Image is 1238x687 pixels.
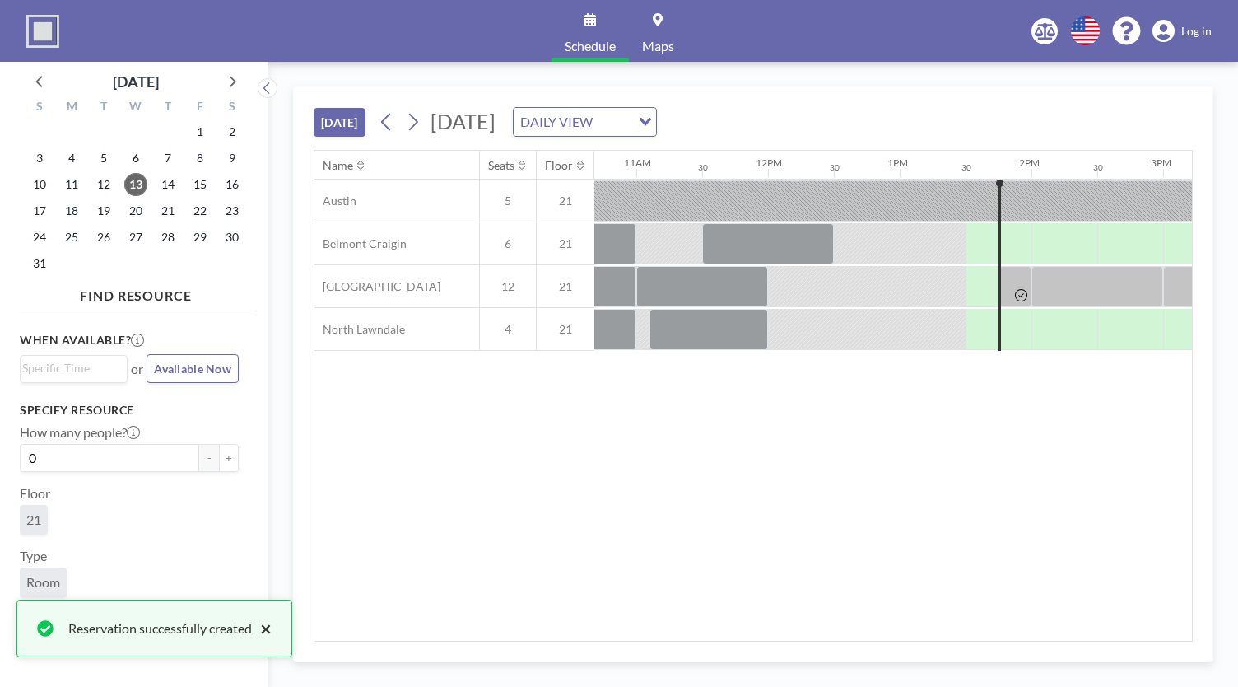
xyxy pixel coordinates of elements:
span: Friday, August 8, 2025 [188,147,212,170]
div: 30 [961,162,971,173]
span: Room [26,574,60,591]
span: 4 [480,322,536,337]
span: Wednesday, August 13, 2025 [124,173,147,196]
input: Search for option [598,111,629,133]
span: [DATE] [431,109,496,133]
span: Saturday, August 30, 2025 [221,226,244,249]
span: Log in [1181,24,1212,39]
span: 21 [26,512,41,528]
span: Saturday, August 16, 2025 [221,173,244,196]
span: DAILY VIEW [517,111,596,133]
span: 21 [537,279,594,294]
span: Monday, August 11, 2025 [60,173,83,196]
div: Search for option [21,356,127,381]
span: Sunday, August 24, 2025 [28,226,51,249]
span: Tuesday, August 26, 2025 [92,226,115,249]
div: 30 [830,162,840,173]
div: 12PM [756,157,782,169]
span: North Lawndale [314,322,405,337]
button: + [219,444,239,472]
span: Thursday, August 7, 2025 [156,147,179,170]
span: Sunday, August 17, 2025 [28,199,51,222]
span: 6 [480,236,536,251]
div: 30 [1093,162,1103,173]
button: close [252,619,272,638]
div: T [151,97,184,119]
h4: FIND RESOURCE [20,281,252,304]
span: Sunday, August 10, 2025 [28,173,51,196]
div: S [24,97,56,119]
div: Seats [488,158,514,173]
a: Log in [1152,20,1212,43]
span: Friday, August 22, 2025 [188,199,212,222]
span: Thursday, August 28, 2025 [156,226,179,249]
span: Belmont Craigin [314,236,407,251]
span: Sunday, August 3, 2025 [28,147,51,170]
span: Monday, August 25, 2025 [60,226,83,249]
span: Monday, August 18, 2025 [60,199,83,222]
span: 21 [537,236,594,251]
span: 12 [480,279,536,294]
span: Tuesday, August 12, 2025 [92,173,115,196]
span: Saturday, August 2, 2025 [221,120,244,143]
div: Floor [545,158,573,173]
span: Saturday, August 23, 2025 [221,199,244,222]
span: 21 [537,322,594,337]
span: Wednesday, August 27, 2025 [124,226,147,249]
label: Type [20,548,47,564]
div: 1PM [887,157,908,169]
div: W [120,97,152,119]
div: S [216,97,248,119]
button: Available Now [147,354,239,383]
span: Friday, August 15, 2025 [188,173,212,196]
span: Thursday, August 14, 2025 [156,173,179,196]
span: or [131,361,143,377]
div: Search for option [514,108,656,136]
span: Maps [642,40,674,53]
label: Floor [20,485,50,502]
span: Tuesday, August 5, 2025 [92,147,115,170]
div: [DATE] [113,70,159,93]
div: 30 [698,162,708,173]
span: Thursday, August 21, 2025 [156,199,179,222]
div: 3PM [1151,157,1171,169]
span: Friday, August 1, 2025 [188,120,212,143]
button: - [199,444,219,472]
span: Wednesday, August 20, 2025 [124,199,147,222]
span: Available Now [154,362,231,376]
span: Friday, August 29, 2025 [188,226,212,249]
div: 2PM [1019,157,1040,169]
div: M [56,97,88,119]
span: Tuesday, August 19, 2025 [92,199,115,222]
label: How many people? [20,424,140,441]
span: Wednesday, August 6, 2025 [124,147,147,170]
span: Sunday, August 31, 2025 [28,252,51,275]
span: Saturday, August 9, 2025 [221,147,244,170]
input: Search for option [22,359,118,377]
div: Reservation successfully created [68,619,252,638]
span: 5 [480,194,536,208]
div: Name [323,158,353,173]
span: Schedule [565,40,616,53]
span: Monday, August 4, 2025 [60,147,83,170]
button: [DATE] [314,108,365,137]
div: F [184,97,216,119]
div: T [88,97,120,119]
h3: Specify resource [20,403,239,418]
span: 21 [537,194,594,208]
span: Austin [314,194,356,208]
div: 11AM [624,157,651,169]
img: organization-logo [26,15,59,48]
span: [GEOGRAPHIC_DATA] [314,279,440,294]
